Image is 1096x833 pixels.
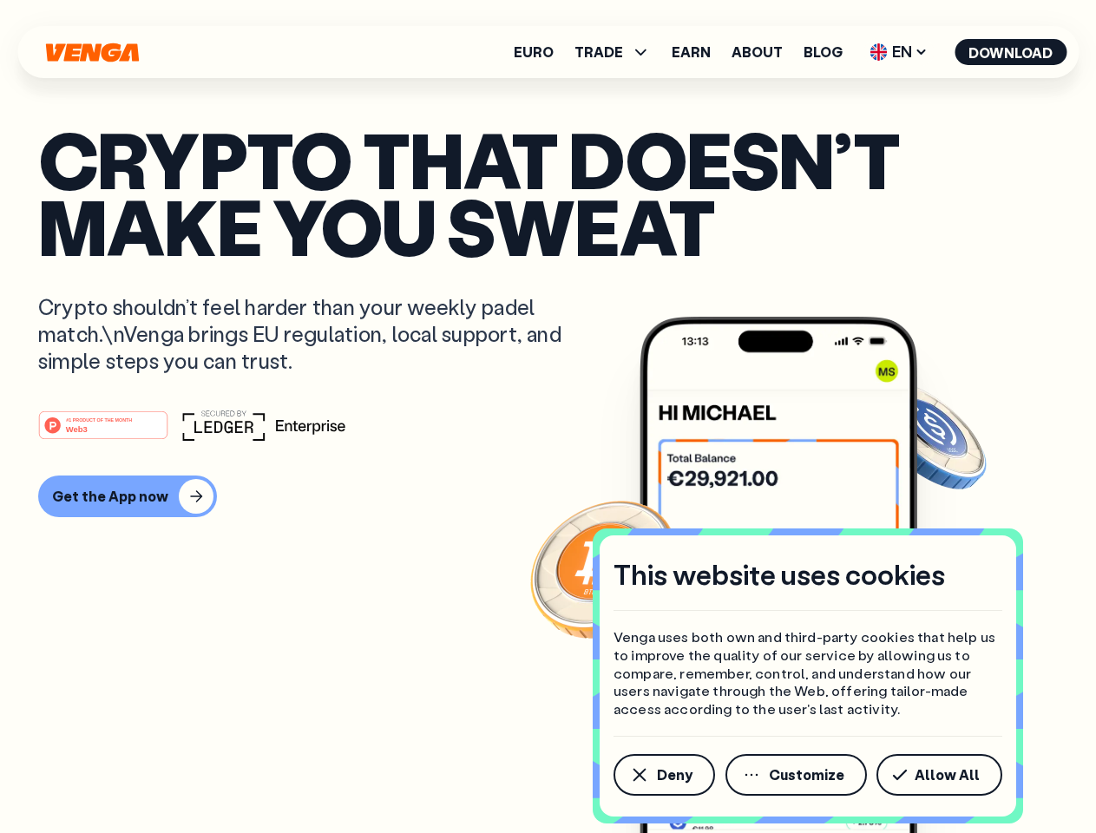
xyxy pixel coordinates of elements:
a: #1 PRODUCT OF THE MONTHWeb3 [38,421,168,443]
button: Get the App now [38,476,217,517]
div: Get the App now [52,488,168,505]
button: Deny [614,754,715,796]
p: Crypto that doesn’t make you sweat [38,126,1058,259]
a: Blog [804,45,843,59]
span: TRADE [574,45,623,59]
span: TRADE [574,42,651,62]
a: About [732,45,783,59]
svg: Home [43,43,141,62]
a: Get the App now [38,476,1058,517]
button: Download [955,39,1066,65]
button: Allow All [876,754,1002,796]
img: flag-uk [870,43,887,61]
a: Euro [514,45,554,59]
h4: This website uses cookies [614,556,945,593]
a: Earn [672,45,711,59]
span: Customize [769,768,844,782]
img: USDC coin [865,373,990,498]
span: Deny [657,768,692,782]
p: Venga uses both own and third-party cookies that help us to improve the quality of our service by... [614,628,1002,718]
span: Allow All [915,768,980,782]
tspan: #1 PRODUCT OF THE MONTH [66,416,132,422]
span: EN [863,38,934,66]
tspan: Web3 [66,423,88,433]
button: Customize [725,754,867,796]
p: Crypto shouldn’t feel harder than your weekly padel match.\nVenga brings EU regulation, local sup... [38,293,587,375]
img: Bitcoin [527,490,683,646]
